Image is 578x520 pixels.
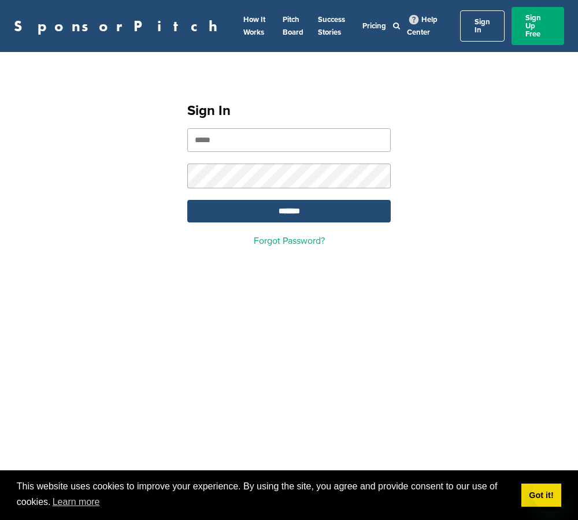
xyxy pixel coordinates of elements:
[460,10,505,42] a: Sign In
[51,493,102,511] a: learn more about cookies
[17,480,512,511] span: This website uses cookies to improve your experience. By using the site, you agree and provide co...
[521,484,561,507] a: dismiss cookie message
[283,15,303,37] a: Pitch Board
[187,101,391,121] h1: Sign In
[243,15,265,37] a: How It Works
[14,18,225,34] a: SponsorPitch
[254,235,325,247] a: Forgot Password?
[318,15,345,37] a: Success Stories
[362,21,386,31] a: Pricing
[407,13,438,39] a: Help Center
[532,474,569,511] iframe: Button to launch messaging window
[512,7,564,45] a: Sign Up Free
